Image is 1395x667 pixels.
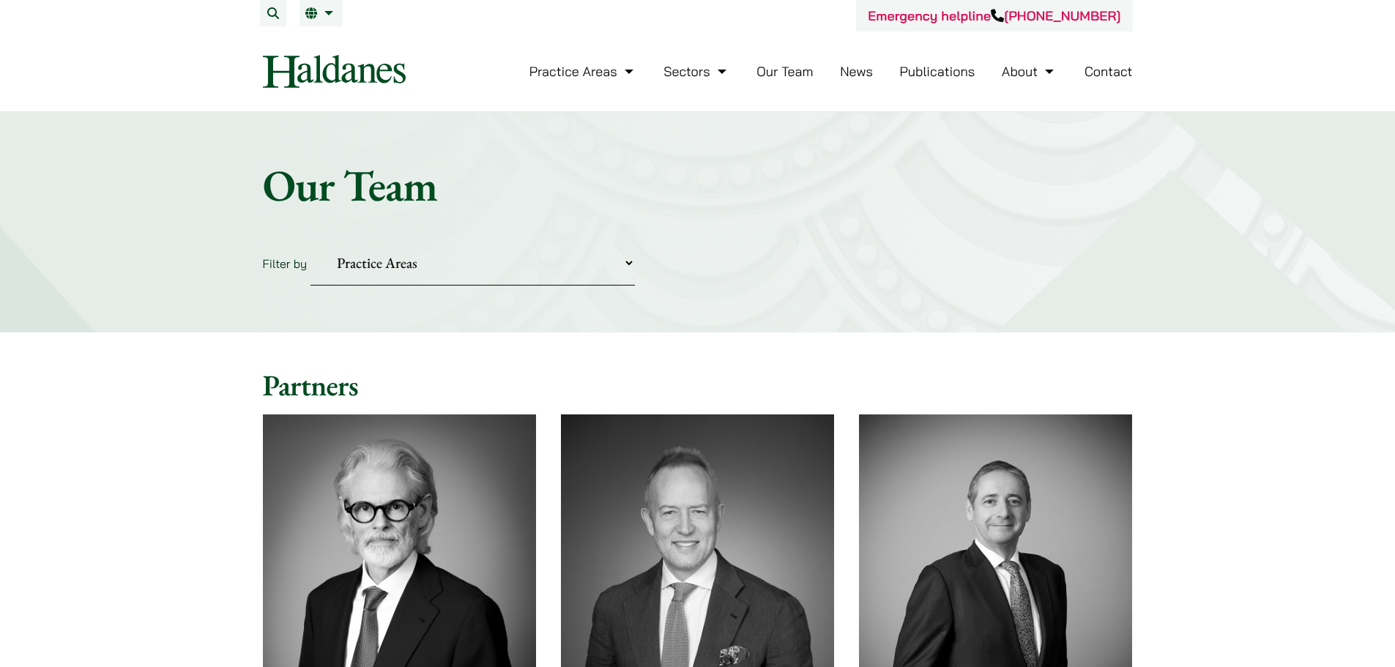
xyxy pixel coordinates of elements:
h2: Partners [263,368,1133,403]
img: Logo of Haldanes [263,55,406,88]
a: EN [305,7,337,19]
a: Emergency helpline[PHONE_NUMBER] [868,7,1120,24]
a: About [1002,63,1057,80]
label: Filter by [263,256,308,271]
a: Practice Areas [529,63,637,80]
a: Our Team [756,63,813,80]
a: News [840,63,873,80]
a: Contact [1085,63,1133,80]
h1: Our Team [263,159,1133,212]
a: Sectors [663,63,729,80]
a: Publications [900,63,975,80]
